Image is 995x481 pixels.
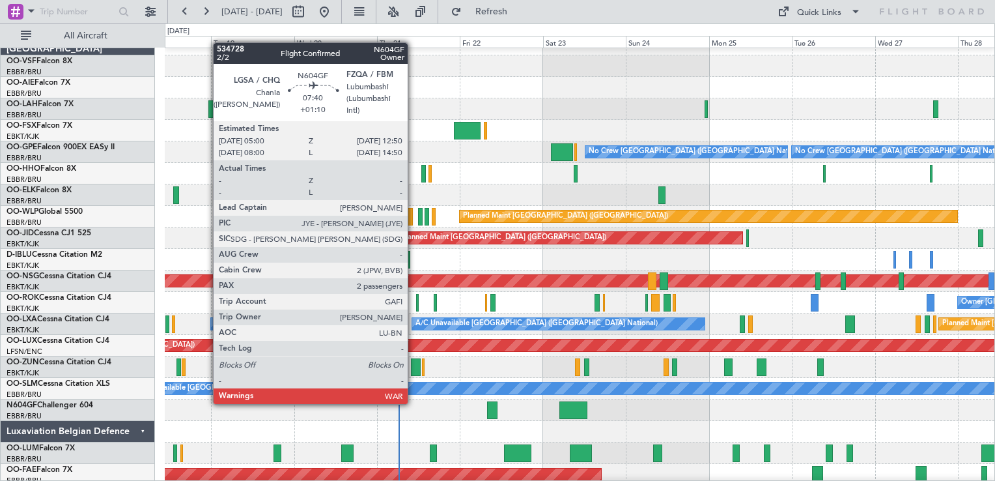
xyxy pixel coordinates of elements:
[7,466,72,474] a: OO-FAEFalcon 7X
[7,100,38,108] span: OO-LAH
[7,143,37,151] span: OO-GPE
[7,337,109,345] a: OO-LUXCessna Citation CJ4
[7,89,42,98] a: EBBR/BRU
[7,251,32,259] span: D-IBLU
[7,122,36,130] span: OO-FSX
[7,208,38,216] span: OO-WLP
[7,445,75,452] a: OO-LUMFalcon 7X
[7,186,72,194] a: OO-ELKFalcon 8X
[7,380,110,388] a: OO-SLMCessna Citation XLS
[7,304,39,313] a: EBKT/KJK
[7,325,39,335] a: EBKT/KJK
[7,79,70,87] a: OO-AIEFalcon 7X
[7,208,83,216] a: OO-WLPGlobal 5500
[7,229,91,237] a: OO-JIDCessna CJ1 525
[294,36,377,48] div: Wed 20
[7,454,42,464] a: EBBR/BRU
[7,122,72,130] a: OO-FSXFalcon 7X
[589,142,807,162] div: No Crew [GEOGRAPHIC_DATA] ([GEOGRAPHIC_DATA] National)
[7,390,42,400] a: EBBR/BRU
[460,36,542,48] div: Fri 22
[167,26,189,37] div: [DATE]
[34,31,137,40] span: All Aircraft
[323,121,475,140] div: Planned Maint Kortrijk-[GEOGRAPHIC_DATA]
[7,57,36,65] span: OO-VSF
[7,401,93,409] a: N604GFChallenger 604
[211,36,294,48] div: Tue 19
[7,261,39,270] a: EBKT/KJK
[7,466,36,474] span: OO-FAE
[771,1,867,22] button: Quick Links
[7,358,111,366] a: OO-ZUNCessna Citation CJ4
[7,165,40,173] span: OO-HHO
[7,294,39,302] span: OO-ROK
[464,7,519,16] span: Refresh
[415,314,658,334] div: A/C Unavailable [GEOGRAPHIC_DATA] ([GEOGRAPHIC_DATA] National)
[7,411,42,421] a: EBBR/BRU
[7,218,42,227] a: EBBR/BRU
[7,337,37,345] span: OO-LUX
[214,314,456,334] div: A/C Unavailable [GEOGRAPHIC_DATA] ([GEOGRAPHIC_DATA] National)
[7,272,111,280] a: OO-NSGCessna Citation CJ4
[7,79,35,87] span: OO-AIE
[7,315,109,323] a: OO-LXACessna Citation CJ4
[7,57,72,65] a: OO-VSFFalcon 8X
[7,100,74,108] a: OO-LAHFalcon 7X
[875,36,958,48] div: Wed 27
[401,228,606,248] div: Planned Maint [GEOGRAPHIC_DATA] ([GEOGRAPHIC_DATA])
[709,36,792,48] div: Mon 25
[7,445,39,452] span: OO-LUM
[626,36,708,48] div: Sun 24
[7,294,111,302] a: OO-ROKCessna Citation CJ4
[7,282,39,292] a: EBKT/KJK
[7,272,39,280] span: OO-NSG
[7,401,37,409] span: N604GF
[445,1,523,22] button: Refresh
[7,143,115,151] a: OO-GPEFalcon 900EX EASy II
[7,132,39,141] a: EBKT/KJK
[7,239,39,249] a: EBKT/KJK
[7,110,42,120] a: EBBR/BRU
[7,196,42,206] a: EBBR/BRU
[377,36,460,48] div: Thu 21
[7,251,102,259] a: D-IBLUCessna Citation M2
[7,175,42,184] a: EBBR/BRU
[7,186,36,194] span: OO-ELK
[7,315,37,323] span: OO-LXA
[797,7,841,20] div: Quick Links
[7,347,42,357] a: LFSN/ENC
[7,229,34,237] span: OO-JID
[7,153,42,163] a: EBBR/BRU
[7,67,42,77] a: EBBR/BRU
[463,207,668,226] div: Planned Maint [GEOGRAPHIC_DATA] ([GEOGRAPHIC_DATA])
[128,36,211,48] div: Mon 18
[40,2,115,22] input: Trip Number
[221,6,283,18] span: [DATE] - [DATE]
[132,379,262,398] div: A/C Unavailable [GEOGRAPHIC_DATA]
[7,358,39,366] span: OO-ZUN
[543,36,626,48] div: Sat 23
[7,368,39,378] a: EBKT/KJK
[7,165,76,173] a: OO-HHOFalcon 8X
[7,380,38,388] span: OO-SLM
[792,36,875,48] div: Tue 26
[14,25,141,46] button: All Aircraft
